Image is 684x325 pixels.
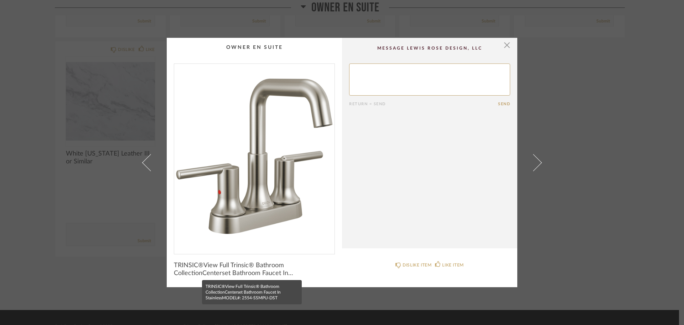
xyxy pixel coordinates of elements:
div: Return = Send [349,102,498,106]
button: Send [498,102,510,106]
span: TRINSIC®View Full Trinsic® Bathroom CollectionCenterset Bathroom Faucet In StainlessMODEL#: 2554-... [174,261,335,277]
button: Close [500,38,514,52]
img: 74ecbed4-fa25-4648-a085-ca9d1d700df0_1000x1000.jpg [174,64,335,248]
div: DISLIKE ITEM [403,261,431,269]
div: LIKE ITEM [442,261,463,269]
div: 0 [174,64,335,248]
